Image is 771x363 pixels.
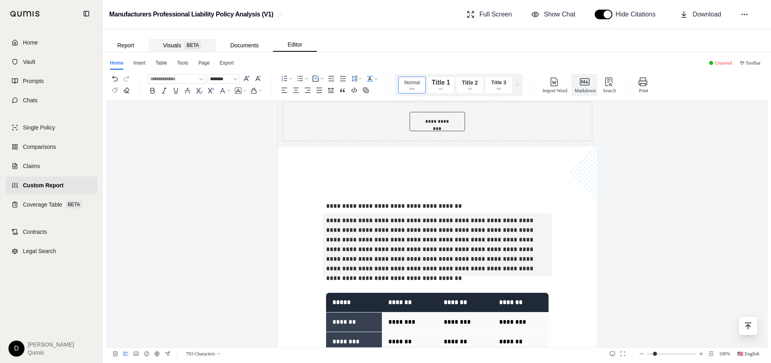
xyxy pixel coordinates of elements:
[184,41,201,49] span: BETA
[639,87,648,95] p: Print
[216,39,273,52] button: Documents
[103,39,149,52] button: Report
[677,6,724,22] button: Download
[23,58,35,66] span: Vault
[177,59,188,70] div: Tools
[575,87,596,95] p: Markdown
[23,247,56,255] span: Legal Search
[198,59,210,70] div: Page
[463,6,515,22] button: Full Screen
[149,39,216,52] button: Visuals
[5,176,98,194] a: Custom Report
[432,79,450,86] div: Title 1
[23,124,55,132] span: Single Policy
[403,87,421,91] div: text
[220,59,234,70] div: Export
[5,157,98,175] a: Claims
[461,87,479,91] div: h2
[603,87,616,95] p: Search
[23,162,40,170] span: Claims
[23,181,63,189] span: Custom Report
[718,350,732,357] button: 100%
[717,350,732,358] span: 100%
[490,79,508,86] div: Title 3
[65,201,82,209] span: BETA
[543,87,567,95] p: Import Word
[461,79,479,86] div: Title 2
[715,60,732,66] span: Unsaved
[5,53,98,71] a: Vault
[183,350,223,357] button: 793Characters
[5,34,98,51] a: Home
[693,10,721,19] span: Download
[23,96,38,104] span: Chats
[10,11,40,17] img: Qumis Logo
[616,10,661,19] span: Hide Citations
[273,38,317,52] button: Editor
[479,10,512,19] span: Full Screen
[544,10,575,19] span: Show Chat
[80,7,93,20] button: Collapse sidebar
[746,59,761,67] span: Toolbar
[5,242,98,260] a: Legal Search
[734,350,762,357] button: 🇱🇷 English
[571,74,598,96] button: Markdown
[5,138,98,156] a: Comparisons
[600,74,618,96] button: Search
[736,58,764,68] button: Toolbar
[539,74,569,96] button: Import Word
[133,59,145,70] div: Insert
[8,341,24,357] div: D
[5,223,98,241] a: Contracts
[528,6,579,22] button: Show Chat
[23,143,56,151] span: Comparisons
[23,77,44,85] span: Prompts
[23,201,62,209] span: Coverage Table
[5,119,98,136] a: Single Policy
[23,39,38,47] span: Home
[403,79,421,86] div: Normal
[706,58,735,68] button: Unsaved
[23,228,47,236] span: Contracts
[432,87,450,91] div: h1
[634,74,651,96] button: Print
[184,350,223,358] span: Characters
[5,72,98,90] a: Prompts
[28,349,74,357] span: Qumis
[109,7,273,22] h2: Manufacturers Professional Liability Policy Analysis (V1)
[5,91,98,109] a: Chats
[5,196,98,213] a: Coverage TableBETA
[110,59,123,70] div: Home
[186,350,193,358] span: 793
[490,87,508,91] div: h3
[155,59,167,70] div: Table
[28,341,74,349] span: [PERSON_NAME]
